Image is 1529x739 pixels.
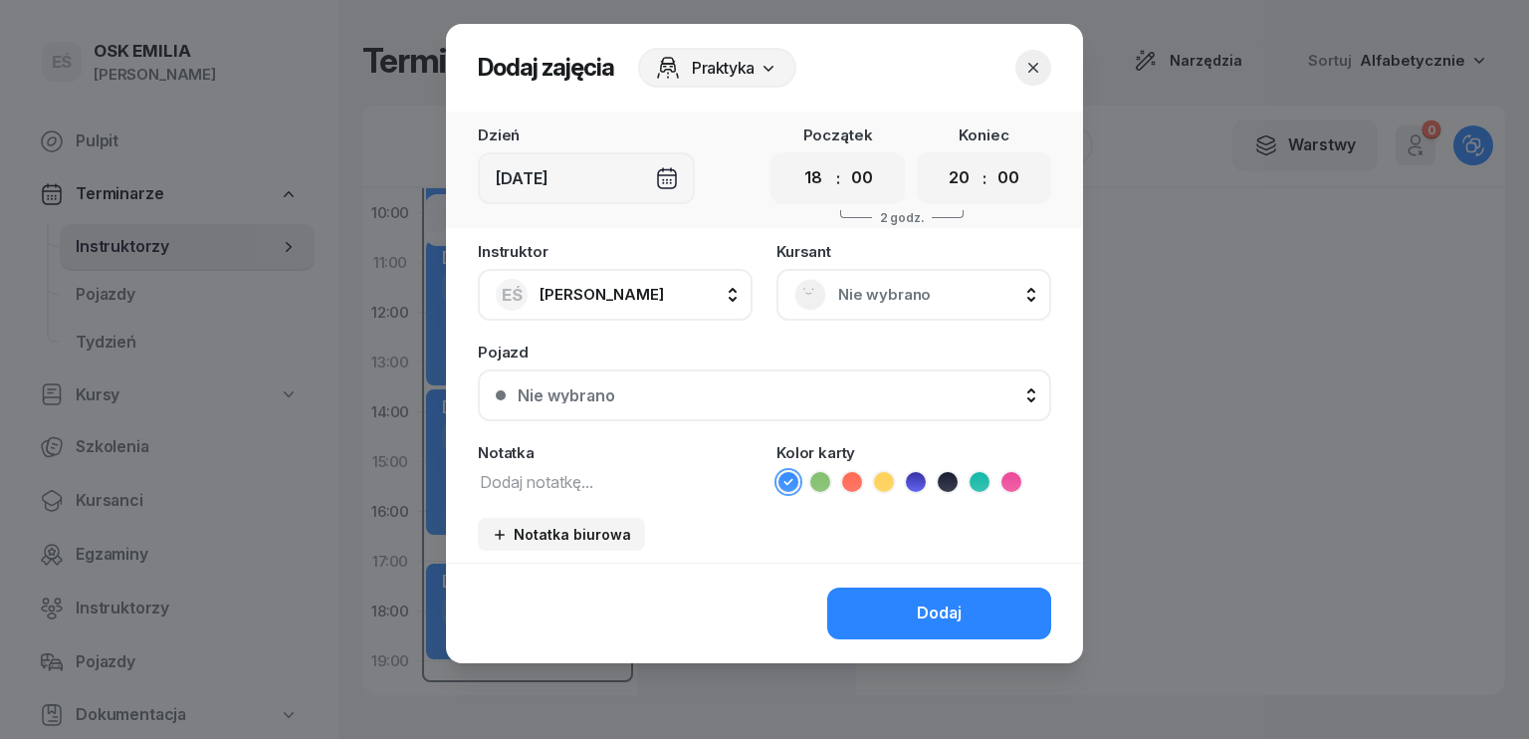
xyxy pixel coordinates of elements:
div: : [983,166,986,190]
div: : [836,166,840,190]
div: Notatka biurowa [492,526,631,543]
button: Dodaj [827,588,1051,639]
h2: Dodaj zajęcia [478,52,614,84]
span: Praktyka [692,56,755,80]
div: Dodaj [917,601,962,626]
span: [PERSON_NAME] [540,285,664,304]
span: EŚ [502,287,523,304]
button: Notatka biurowa [478,518,645,551]
span: Nie wybrano [838,282,1033,308]
div: Nie wybrano [518,387,615,403]
button: Nie wybrano [478,369,1051,421]
button: EŚ[PERSON_NAME] [478,269,753,321]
